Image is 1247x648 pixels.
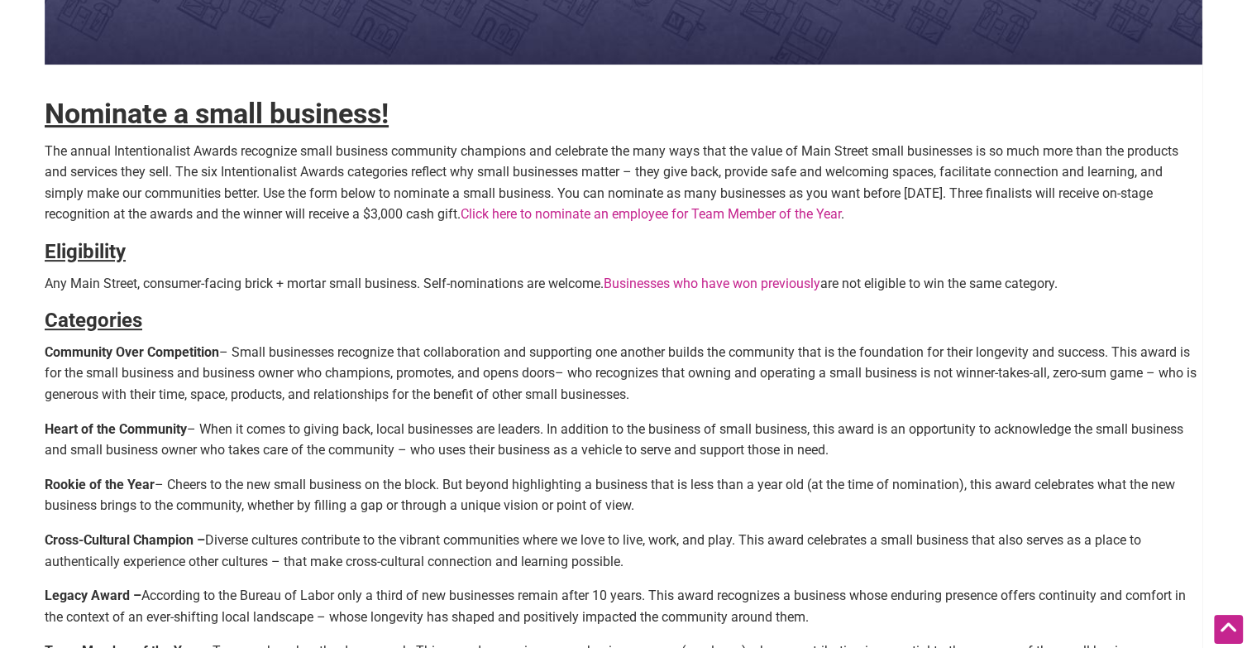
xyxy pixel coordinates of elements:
[45,342,1202,406] p: – Small businesses recognize that collaboration and supporting one another builds the community t...
[45,344,219,360] strong: Community Over Competition
[45,419,1202,461] p: – When it comes to giving back, local businesses are leaders. In addition to the business of smal...
[45,97,389,130] strong: Nominate a small business!
[45,585,1202,627] p: According to the Bureau of Labor only a third of new businesses remain after 10 years. This award...
[45,588,141,603] strong: Legacy Award –
[45,532,205,548] strong: Cross-Cultural Champion –
[45,141,1202,225] p: The annual Intentionalist Awards recognize small business community champions and celebrate the m...
[1214,615,1243,644] div: Scroll Back to Top
[45,273,1202,295] p: Any Main Street, consumer-facing brick + mortar small business. Self-nominations are welcome. are...
[461,206,841,222] a: Click here to nominate an employee for Team Member of the Year
[45,309,142,332] strong: Categories
[604,276,820,291] a: Businesses who have won previously
[45,421,187,437] strong: Heart of the Community
[45,474,1202,516] p: – Cheers to the new small business on the block. But beyond highlighting a business that is less ...
[45,530,1202,572] p: Diverse cultures contribute to the vibrant communities where we love to live, work, and play. Thi...
[45,240,126,263] strong: Eligibility
[45,477,155,492] strong: Rookie of the Year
